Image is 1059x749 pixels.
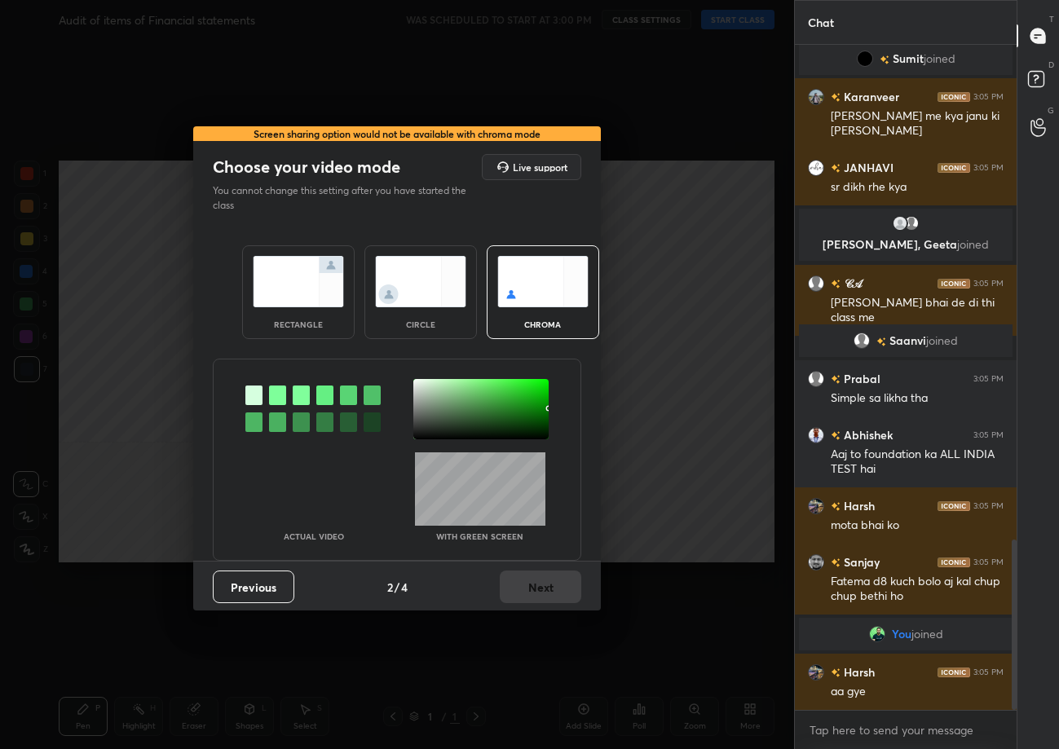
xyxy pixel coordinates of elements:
img: no-rating-badge.077c3623.svg [831,164,841,173]
h4: / [395,579,399,596]
div: [PERSON_NAME] me kya janu ki [PERSON_NAME] [831,108,1004,139]
div: 3:05 PM [973,667,1004,677]
p: [PERSON_NAME], Geeta [809,238,1003,251]
img: iconic-dark.1390631f.png [938,92,970,102]
span: You [892,628,911,641]
img: default.png [808,275,824,292]
p: Chat [795,1,847,44]
p: D [1048,59,1054,71]
img: no-rating-badge.077c3623.svg [831,502,841,511]
div: Screen sharing option would not be available with chroma mode [193,126,601,141]
span: Sumit [893,52,924,65]
span: joined [957,236,989,252]
img: 1b35794731b84562a3a543853852d57b.jpg [808,664,824,681]
div: 3:05 PM [973,557,1004,567]
img: 0f1d52dde36a4825bf6c1738336bfce7.jpg [808,89,824,105]
img: a417e4e7c7a74a8ca420820b6368722e.jpg [892,215,908,231]
img: 0d897bea19f64e98b1836690def7a312.jpg [808,160,824,176]
img: no-rating-badge.077c3623.svg [831,375,841,384]
div: Aaj to foundation ka ALL INDIA TEST hai [831,447,1004,478]
img: default.png [854,333,870,349]
img: chromaScreenIcon.c19ab0a0.svg [497,256,589,307]
img: 1b35794731b84562a3a543853852d57b.jpg [808,498,824,514]
h5: Live support [513,162,567,172]
div: [PERSON_NAME] bhai de di thi class me [831,295,1004,326]
img: dad2418bcdc74cf593efbaab022c1675.92297830_3 [857,51,873,67]
div: chroma [510,320,576,328]
div: 3:05 PM [973,430,1004,440]
img: iconic-dark.1390631f.png [938,163,970,173]
p: T [1049,13,1054,25]
img: 26c553a674e449728ac7224edc96bdc0.jpg [808,554,824,571]
h6: 𝒞𝒜 [841,275,862,292]
h2: Choose your video mode [213,156,400,178]
div: aa gye [831,684,1004,700]
img: normalScreenIcon.ae25ed63.svg [253,256,344,307]
h6: Prabal [841,370,880,387]
img: iconic-dark.1390631f.png [938,557,970,567]
div: sr dikh rhe kya [831,179,1004,196]
div: grid [795,45,1017,710]
h6: Sanjay [841,553,880,571]
div: Simple sa likha tha [831,390,1004,407]
p: G [1048,104,1054,117]
h6: Abhishek [841,426,893,443]
img: no-rating-badge.077c3623.svg [880,55,889,64]
img: iconic-dark.1390631f.png [938,279,970,289]
button: Previous [213,571,294,603]
img: no-rating-badge.077c3623.svg [831,280,841,289]
img: no-rating-badge.077c3623.svg [876,337,886,346]
img: iconic-dark.1390631f.png [938,501,970,511]
div: rectangle [266,320,331,328]
div: 3:05 PM [973,374,1004,384]
div: 3:05 PM [973,163,1004,173]
img: no-rating-badge.077c3623.svg [831,93,841,102]
div: Fatema d8 kuch bolo aj kal chup chup bethi ho [831,574,1004,605]
img: default.png [903,215,920,231]
img: iconic-dark.1390631f.png [938,667,970,677]
h4: 4 [401,579,408,596]
img: 34c2f5a4dc334ab99cba7f7ce517d6b6.jpg [869,626,885,642]
span: Saanvi [889,334,926,347]
div: 3:05 PM [973,279,1004,289]
h6: Harsh [841,497,875,514]
p: With green screen [436,532,523,540]
div: circle [388,320,453,328]
img: no-rating-badge.077c3623.svg [831,668,841,677]
div: 3:05 PM [973,501,1004,511]
img: default.png [808,371,824,387]
span: joined [926,334,958,347]
h4: 2 [387,579,393,596]
h6: Karanveer [841,88,899,105]
img: circleScreenIcon.acc0effb.svg [375,256,466,307]
img: no-rating-badge.077c3623.svg [831,558,841,567]
span: joined [924,52,955,65]
p: You cannot change this setting after you have started the class [213,183,477,213]
p: Actual Video [284,532,344,540]
div: mota bhai ko [831,518,1004,534]
img: no-rating-badge.077c3623.svg [831,431,841,440]
div: 3:05 PM [973,92,1004,102]
img: 6f68f2a55eb8455e922a5563743efcb3.jpg [808,427,824,443]
span: joined [911,628,943,641]
h6: Harsh [841,663,875,681]
h6: JANHAVI [841,159,894,176]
